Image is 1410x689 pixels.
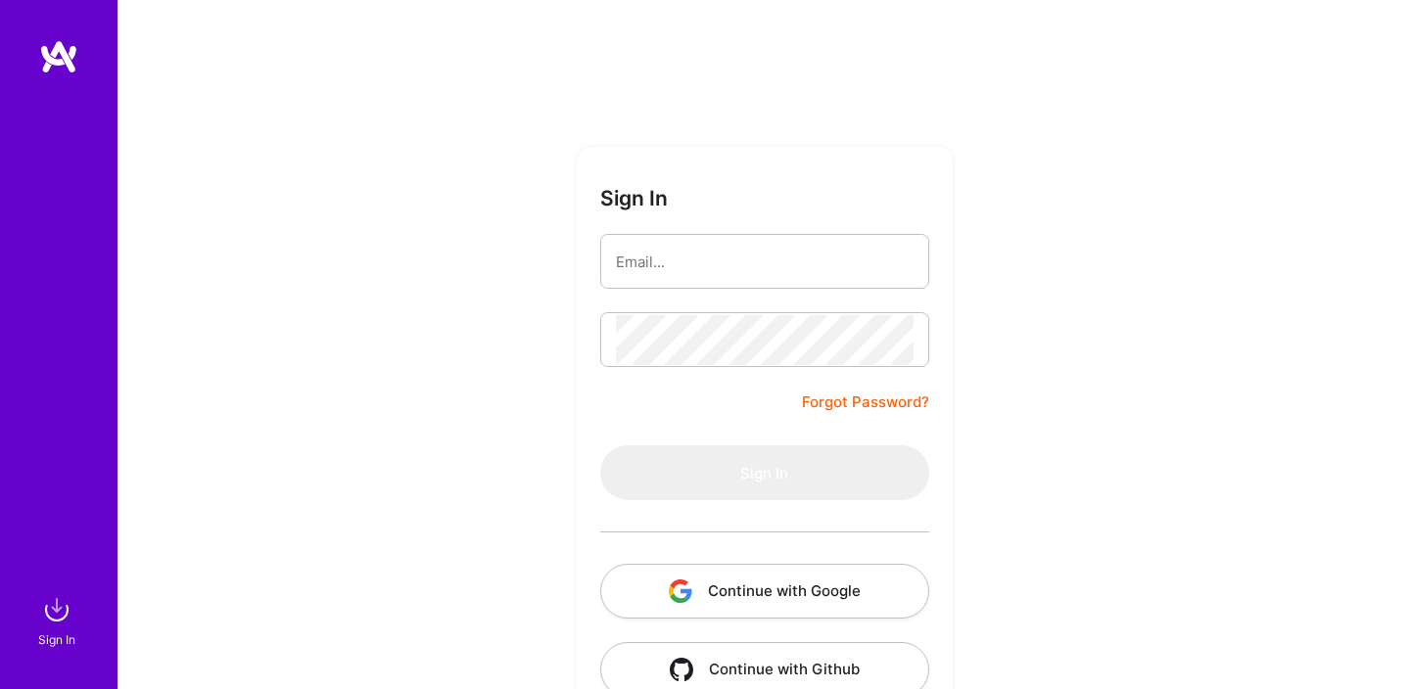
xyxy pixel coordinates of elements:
[38,629,75,650] div: Sign In
[670,658,693,681] img: icon
[37,590,76,629] img: sign in
[41,590,76,650] a: sign inSign In
[39,39,78,74] img: logo
[802,390,929,414] a: Forgot Password?
[600,564,929,619] button: Continue with Google
[669,579,692,603] img: icon
[600,186,668,210] h3: Sign In
[600,445,929,500] button: Sign In
[616,237,914,287] input: Email...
